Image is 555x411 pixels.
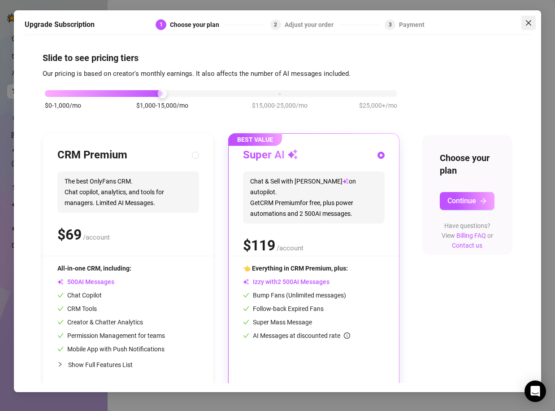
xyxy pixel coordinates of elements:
span: check [57,292,64,298]
span: collapsed [57,362,63,367]
span: check [57,346,64,352]
span: check [243,292,249,298]
h3: CRM Premium [57,148,127,162]
span: 3 [389,22,392,28]
span: $0-1,000/mo [45,101,81,110]
span: $ [57,226,82,243]
span: AI Messages [57,278,114,285]
span: BEST VALUE [228,133,282,146]
span: /account [277,244,304,252]
span: check [243,319,249,325]
span: Izzy with AI Messages [243,278,330,285]
span: check [57,306,64,312]
span: CRM Tools [57,305,97,312]
button: Close [521,16,536,30]
span: Follow-back Expired Fans [243,305,324,312]
a: Contact us [452,242,482,249]
span: 2 [274,22,277,28]
span: The best OnlyFans CRM. Chat copilot, analytics, and tools for managers. Limited AI Messages. [57,171,199,213]
span: AI Messages at discounted rate [253,332,350,339]
span: Chat & Sell with [PERSON_NAME] on autopilot. Get CRM Premium for free, plus power automations and... [243,171,385,223]
div: Open Intercom Messenger [525,380,546,402]
div: Payment [399,19,425,30]
span: check [57,332,64,339]
h3: Super AI [243,148,298,162]
span: $15,000-25,000/mo [252,101,308,110]
span: Our pricing is based on creator's monthly earnings. It also affects the number of AI messages inc... [43,70,351,78]
div: Choose your plan [170,19,225,30]
span: Chat Copilot [57,292,102,299]
span: Mobile App with Push Notifications [57,345,165,353]
span: check [57,319,64,325]
span: Permission Management for teams [57,332,165,339]
span: /account [83,233,110,241]
span: Bump Fans (Unlimited messages) [243,292,346,299]
div: Adjust your order [285,19,339,30]
a: Billing FAQ [456,232,486,239]
span: close [525,19,532,26]
span: Have questions? View or [442,222,493,249]
h4: Choose your plan [440,152,494,177]
span: 👈 Everything in CRM Premium, plus: [243,265,348,272]
span: Super Mass Message [243,319,312,326]
span: $ [243,237,275,254]
h4: Slide to see pricing tiers [43,52,512,64]
span: info-circle [344,332,350,339]
span: Continue [447,197,476,205]
span: arrow-right [480,197,487,205]
span: check [243,332,249,339]
h5: Upgrade Subscription [25,19,95,30]
span: $25,000+/mo [359,101,397,110]
span: 1 [160,22,163,28]
span: Creator & Chatter Analytics [57,319,143,326]
button: Continuearrow-right [440,192,494,210]
span: All-in-one CRM, including: [57,265,131,272]
span: Close [521,19,536,26]
div: Show Full Features List [57,354,199,375]
span: check [243,306,249,312]
span: Show Full Features List [68,361,133,368]
span: $1,000-15,000/mo [136,101,188,110]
